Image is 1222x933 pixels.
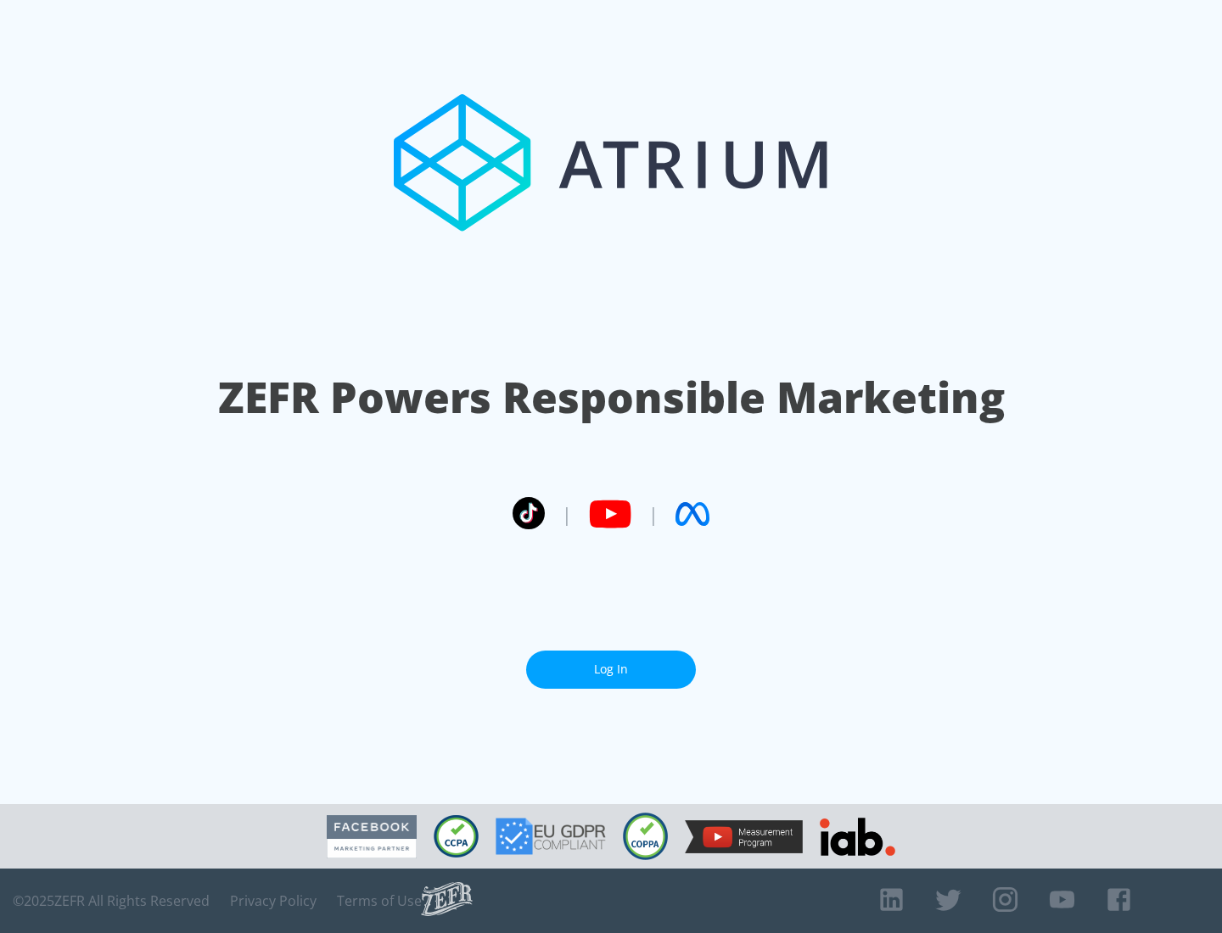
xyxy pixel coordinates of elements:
span: | [562,501,572,527]
img: GDPR Compliant [496,818,606,855]
a: Privacy Policy [230,892,317,909]
a: Terms of Use [337,892,422,909]
img: IAB [820,818,895,856]
img: CCPA Compliant [434,815,479,858]
span: © 2025 ZEFR All Rights Reserved [13,892,210,909]
a: Log In [526,651,696,689]
span: | [648,501,659,527]
h1: ZEFR Powers Responsible Marketing [218,368,1005,427]
img: Facebook Marketing Partner [327,815,417,858]
img: YouTube Measurement Program [685,820,803,853]
img: COPPA Compliant [623,813,668,860]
